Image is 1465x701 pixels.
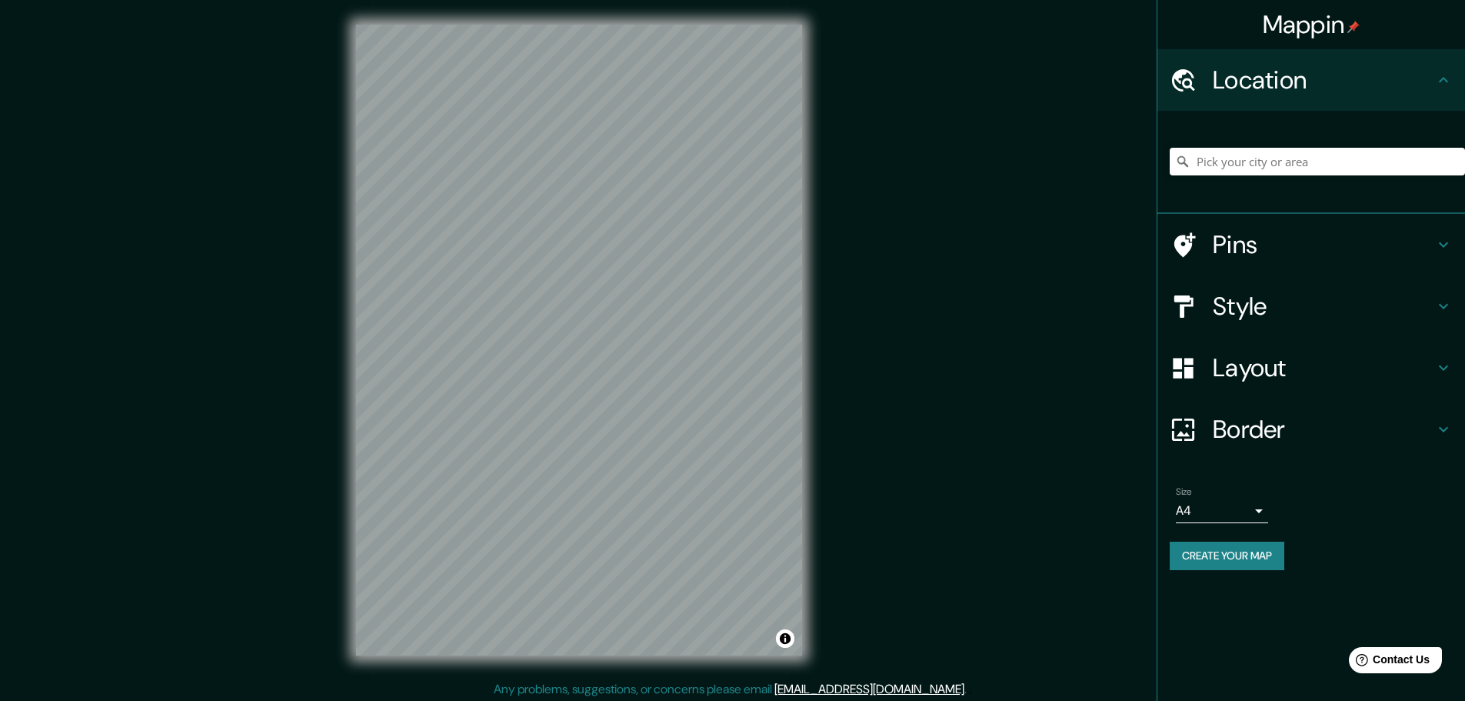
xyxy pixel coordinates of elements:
[1213,414,1434,445] h4: Border
[1157,49,1465,111] div: Location
[1176,499,1268,523] div: A4
[1157,337,1465,399] div: Layout
[1157,214,1465,275] div: Pins
[1213,352,1434,383] h4: Layout
[1170,148,1465,175] input: Pick your city or area
[776,629,794,648] button: Toggle attribution
[1213,65,1434,95] h4: Location
[494,680,967,699] p: Any problems, suggestions, or concerns please email .
[1213,229,1434,260] h4: Pins
[356,25,802,656] canvas: Map
[969,680,972,699] div: .
[1347,21,1360,33] img: pin-icon.png
[1176,486,1192,499] label: Size
[774,681,964,697] a: [EMAIL_ADDRESS][DOMAIN_NAME]
[1170,542,1284,570] button: Create your map
[967,680,969,699] div: .
[1157,399,1465,460] div: Border
[1263,9,1360,40] h4: Mappin
[1328,641,1448,684] iframe: Help widget launcher
[1213,291,1434,322] h4: Style
[1157,275,1465,337] div: Style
